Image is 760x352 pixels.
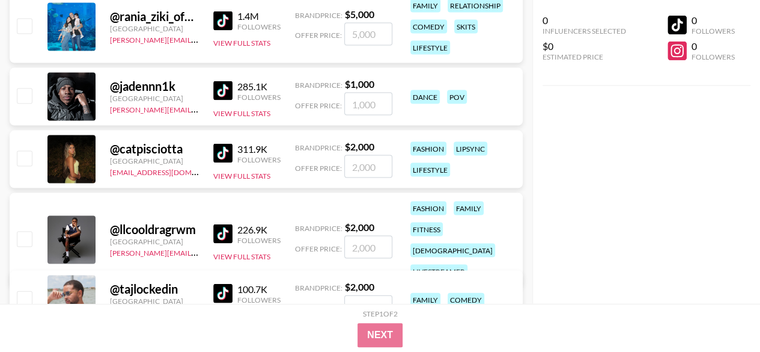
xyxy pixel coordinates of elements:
[237,22,281,31] div: Followers
[295,143,342,152] span: Brand Price:
[410,293,440,307] div: family
[295,283,342,292] span: Brand Price:
[447,90,467,104] div: pov
[543,52,626,61] div: Estimated Price
[237,93,281,102] div: Followers
[344,155,392,178] input: 2,000
[410,20,447,34] div: comedy
[692,52,735,61] div: Followers
[110,141,199,156] div: @ catpisciotta
[213,224,233,244] img: TikTok
[213,284,233,303] img: TikTok
[454,202,484,215] div: family
[295,224,342,233] span: Brand Price:
[345,8,374,20] strong: $ 5,000
[344,93,392,116] input: 1,000
[543,40,626,52] div: $0
[410,142,446,156] div: fashion
[295,11,342,20] span: Brand Price:
[110,237,199,246] div: [GEOGRAPHIC_DATA]
[454,142,487,156] div: lipsync
[295,244,342,253] span: Offer Price:
[410,41,450,55] div: lifestyle
[110,165,231,177] a: [EMAIL_ADDRESS][DOMAIN_NAME]
[213,81,233,100] img: TikTok
[410,163,450,177] div: lifestyle
[213,144,233,163] img: TikTok
[410,90,440,104] div: dance
[410,223,443,236] div: fitness
[110,9,199,24] div: @ rania_ziki_official
[700,292,746,338] iframe: Drift Widget Chat Controller
[410,202,446,215] div: fashion
[110,94,199,103] div: [GEOGRAPHIC_DATA]
[344,295,392,318] input: 2,000
[344,236,392,259] input: 2,000
[213,252,270,261] button: View Full Stats
[110,79,199,94] div: @ jadennn1k
[344,23,392,46] input: 5,000
[237,224,281,236] div: 226.9K
[237,283,281,295] div: 100.7K
[543,14,626,26] div: 0
[345,141,374,152] strong: $ 2,000
[213,171,270,181] button: View Full Stats
[410,244,495,258] div: [DEMOGRAPHIC_DATA]
[410,265,467,279] div: livestreamer
[110,156,199,165] div: [GEOGRAPHIC_DATA]
[237,236,281,245] div: Followers
[345,78,374,90] strong: $ 1,000
[213,39,270,48] button: View Full Stats
[363,309,398,318] div: Step 1 of 2
[110,246,288,258] a: [PERSON_NAME][EMAIL_ADDRESS][DOMAIN_NAME]
[295,164,342,173] span: Offer Price:
[110,222,199,237] div: @ llcooldragrwm
[110,103,288,114] a: [PERSON_NAME][EMAIL_ADDRESS][DOMAIN_NAME]
[295,101,342,110] span: Offer Price:
[237,10,281,22] div: 1.4M
[295,31,342,40] span: Offer Price:
[110,33,288,45] a: [PERSON_NAME][EMAIL_ADDRESS][DOMAIN_NAME]
[110,297,199,306] div: [GEOGRAPHIC_DATA]
[237,295,281,304] div: Followers
[110,24,199,33] div: [GEOGRAPHIC_DATA]
[692,14,735,26] div: 0
[345,281,374,292] strong: $ 2,000
[213,109,270,118] button: View Full Stats
[295,81,342,90] span: Brand Price:
[448,293,484,307] div: comedy
[692,26,735,36] div: Followers
[454,20,478,34] div: skits
[110,282,199,297] div: @ tajlockedin
[237,81,281,93] div: 285.1K
[357,323,403,347] button: Next
[543,26,626,36] div: Influencers Selected
[345,221,374,233] strong: $ 2,000
[237,155,281,164] div: Followers
[237,143,281,155] div: 311.9K
[213,11,233,31] img: TikTok
[692,40,735,52] div: 0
